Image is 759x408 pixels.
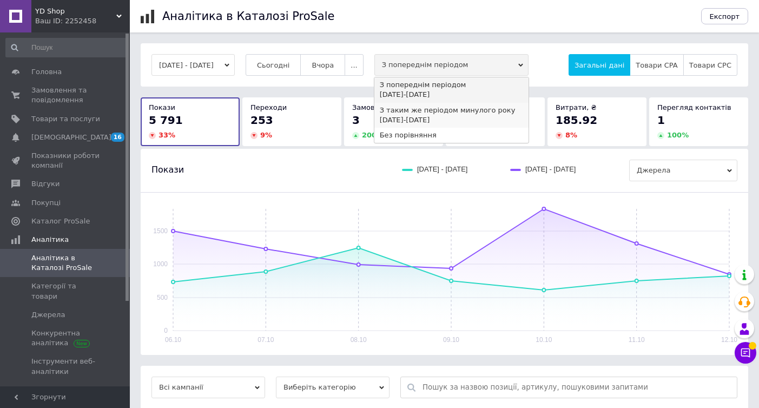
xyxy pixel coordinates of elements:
text: 06.10 [165,336,181,344]
button: Експорт [701,8,749,24]
span: 1 [657,114,665,127]
text: 500 [157,294,168,301]
span: Джерела [629,160,737,181]
h1: Аналітика в Каталозі ProSale [162,10,334,23]
span: 5 791 [149,114,183,127]
button: Вчора [300,54,345,76]
text: 0 [164,327,168,334]
span: З попереднім періодом [374,54,529,76]
span: 16 [111,133,124,142]
span: Перегляд контактів [657,103,731,111]
span: Головна [31,67,62,77]
span: 100 % [667,131,689,139]
span: Товари CPA [636,61,677,69]
span: 8 % [565,131,577,139]
span: Загальні дані [575,61,624,69]
button: Товари CPC [683,54,737,76]
span: Категорії та товари [31,281,100,301]
span: Виберіть категорію [276,377,390,398]
span: YD Shop [35,6,116,16]
button: Загальні дані [569,54,630,76]
button: Чат з покупцем [735,342,756,364]
span: Всі кампанії [151,377,265,398]
text: 1000 [153,260,168,268]
span: Товари та послуги [31,114,100,124]
span: 3 [352,114,360,127]
span: Каталог ProSale [31,216,90,226]
span: Вчора [312,61,334,69]
div: З таким же періодом минулого року [380,106,523,115]
span: Показники роботи компанії [31,151,100,170]
span: [DEMOGRAPHIC_DATA] [31,133,111,142]
span: ... [351,61,357,69]
input: Пошук за назвою позиції, артикулу, пошуковими запитами [423,377,731,398]
button: [DATE] - [DATE] [151,54,235,76]
span: Інструменти веб-майстра та SEO [31,385,100,405]
span: 253 [250,114,273,127]
span: 185.92 [556,114,597,127]
span: Аналітика в Каталозі ProSale [31,253,100,273]
button: ... [345,54,363,76]
div: З попереднім періодом [380,80,523,90]
text: 07.10 [258,336,274,344]
span: Замовлення [352,103,397,111]
span: Замовлення та повідомлення [31,85,100,105]
div: [DATE] - [DATE] [380,115,523,125]
span: Джерела [31,310,65,320]
div: Ваш ID: 2252458 [35,16,130,26]
input: Пошук [5,38,128,57]
span: Витрати, ₴ [556,103,597,111]
span: Товари CPC [689,61,731,69]
text: 09.10 [443,336,459,344]
div: Без порівняння [380,130,523,140]
span: 9 % [260,131,272,139]
span: Сьогодні [257,61,290,69]
span: Покази [151,164,184,176]
button: Сьогодні [246,54,301,76]
span: Покази [149,103,175,111]
span: Аналітика [31,235,69,245]
text: 12.10 [721,336,737,344]
text: 1500 [153,227,168,235]
text: 08.10 [351,336,367,344]
span: Переходи [250,103,287,111]
span: Відгуки [31,179,60,189]
button: Товари CPA [630,54,683,76]
span: Конкурентна аналітика [31,328,100,348]
span: Покупці [31,198,61,208]
span: 200 % [362,131,384,139]
text: 10.10 [536,336,552,344]
span: Інструменти веб-аналітики [31,357,100,376]
span: 33 % [159,131,175,139]
span: Експорт [710,12,740,21]
div: [DATE] - [DATE] [380,90,523,100]
text: 11.10 [629,336,645,344]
